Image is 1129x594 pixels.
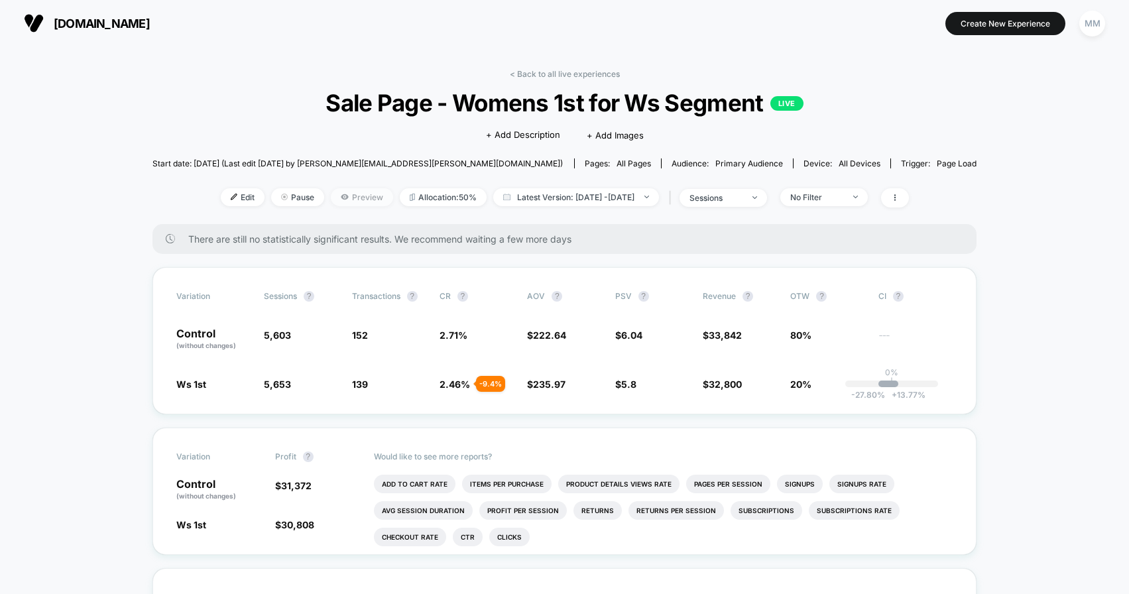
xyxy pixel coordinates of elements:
img: end [281,194,288,200]
img: end [644,196,649,198]
span: There are still no statistically significant results. We recommend waiting a few more days [188,233,951,245]
span: $ [703,329,742,341]
li: Clicks [489,528,530,546]
span: 2.71 % [440,329,467,341]
span: 13.77 % [885,390,925,400]
button: [DOMAIN_NAME] [20,13,154,34]
img: end [752,196,757,199]
span: $ [275,480,312,491]
button: ? [407,291,418,302]
div: sessions [689,193,743,203]
span: CR [440,291,451,301]
button: ? [816,291,827,302]
span: 30,808 [281,519,314,530]
span: $ [615,329,642,341]
span: 222.64 [533,329,566,341]
span: [DOMAIN_NAME] [54,17,150,30]
li: Returns Per Session [628,501,724,520]
span: 152 [352,329,368,341]
div: Audience: [672,158,783,168]
img: end [853,196,858,198]
span: Preview [331,188,393,206]
span: $ [527,329,566,341]
li: Pages Per Session [686,475,770,493]
li: Signups Rate [829,475,894,493]
p: | [890,377,893,387]
span: Latest Version: [DATE] - [DATE] [493,188,659,206]
span: Ws 1st [176,379,206,390]
span: + [892,390,897,400]
span: OTW [790,291,863,302]
li: Avg Session Duration [374,501,473,520]
span: PSV [615,291,632,301]
li: Subscriptions [731,501,802,520]
span: 33,842 [709,329,742,341]
span: Allocation: 50% [400,188,487,206]
img: rebalance [410,194,415,201]
span: --- [878,331,953,351]
button: ? [743,291,753,302]
span: -27.80 % [851,390,885,400]
span: 5.8 [621,379,636,390]
button: ? [638,291,649,302]
div: Trigger: [901,158,977,168]
li: Subscriptions Rate [809,501,900,520]
div: MM [1079,11,1105,36]
span: 80% [790,329,811,341]
span: Page Load [937,158,977,168]
span: Primary Audience [715,158,783,168]
a: < Back to all live experiences [510,69,620,79]
img: edit [231,194,237,200]
p: Would like to see more reports? [374,451,953,461]
p: 0% [885,367,898,377]
span: + Add Images [587,130,644,141]
span: Pause [271,188,324,206]
span: 31,372 [281,480,312,491]
li: Items Per Purchase [462,475,552,493]
button: MM [1075,10,1109,37]
p: Control [176,479,262,501]
li: Ctr [453,528,483,546]
span: $ [275,519,314,530]
span: Start date: [DATE] (Last edit [DATE] by [PERSON_NAME][EMAIL_ADDRESS][PERSON_NAME][DOMAIN_NAME]) [152,158,563,168]
span: Variation [176,291,249,302]
span: CI [878,291,951,302]
span: Sessions [264,291,297,301]
button: ? [893,291,904,302]
p: Control [176,328,251,351]
span: | [666,188,680,208]
span: $ [703,379,742,390]
span: all devices [839,158,880,168]
button: Create New Experience [945,12,1065,35]
span: 32,800 [709,379,742,390]
span: $ [527,379,565,390]
img: calendar [503,194,510,200]
span: Sale Page - Womens 1st for Ws Segment [194,89,935,117]
button: ? [552,291,562,302]
li: Profit Per Session [479,501,567,520]
span: Transactions [352,291,400,301]
span: (without changes) [176,341,236,349]
span: 235.97 [533,379,565,390]
span: Profit [275,451,296,461]
li: Product Details Views Rate [558,475,680,493]
span: 20% [790,379,811,390]
span: 6.04 [621,329,642,341]
span: + Add Description [486,129,560,142]
span: Edit [221,188,265,206]
span: (without changes) [176,492,236,500]
span: 2.46 % [440,379,470,390]
span: $ [615,379,636,390]
span: 139 [352,379,368,390]
li: Signups [777,475,823,493]
button: ? [303,451,314,462]
p: LIVE [770,96,803,111]
span: 5,653 [264,379,291,390]
div: No Filter [790,192,843,202]
button: ? [304,291,314,302]
span: Variation [176,451,249,462]
span: AOV [527,291,545,301]
img: Visually logo [24,13,44,33]
span: Device: [793,158,890,168]
span: Revenue [703,291,736,301]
